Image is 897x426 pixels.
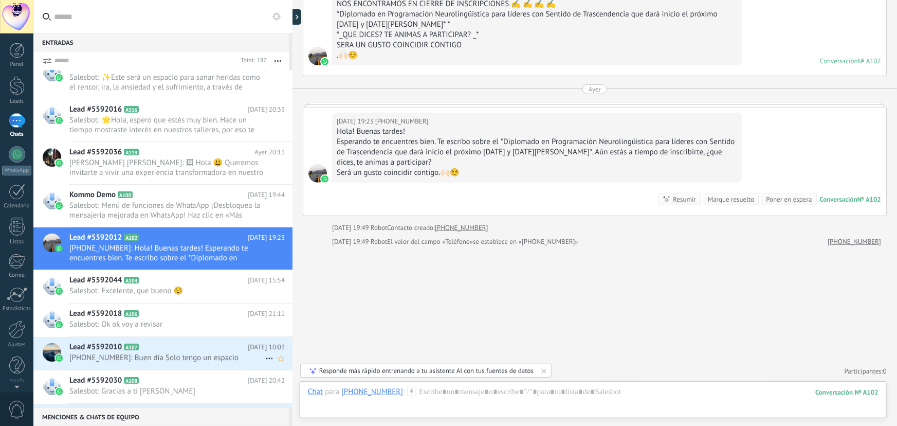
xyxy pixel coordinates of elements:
[69,243,265,263] span: [PHONE_NUMBER]: Hola! Buenas tardes! Esperando te encuentres bien. Te escribo sobre el *Diplomado...
[341,387,403,396] div: +5213311422707
[69,233,122,243] span: Lead #5592012
[337,50,738,61] div: .🙌🏻☺️
[33,337,292,370] a: Lead #5592010 A107 [DATE] 10:03 [PHONE_NUMBER]: Buen día Solo tengo un espacio
[2,272,32,279] div: Correo
[33,227,292,270] a: Lead #5592012 A102 [DATE] 19:23 [PHONE_NUMBER]: Hola! Buenas tardes! Esperando te encuentres bien...
[56,354,63,362] img: waba.svg
[325,387,339,397] span: para
[56,74,63,81] img: waba.svg
[2,98,32,105] div: Leads
[2,166,31,175] div: WhatsApp
[673,194,696,204] div: Resumir
[69,190,116,200] span: Kommo Demo
[820,57,858,65] div: Conversación
[248,233,285,243] span: [DATE] 19:23
[56,288,63,295] img: waba.svg
[124,310,139,317] span: A106
[56,388,63,395] img: waba.svg
[118,191,133,198] span: A100
[69,201,265,220] span: Salesbot: Menú de funciones de WhatsApp ¡Desbloquea la mensajería mejorada en WhatsApp! Haz clic ...
[248,376,285,386] span: [DATE] 20:42
[69,309,122,319] span: Lead #5592018
[69,319,265,329] span: Salesbot: Ok ok voy a revisar
[33,304,292,336] a: Lead #5592018 A106 [DATE] 21:11 Salesbot: Ok ok voy a revisar
[56,202,63,209] img: waba.svg
[248,275,285,286] span: [DATE] 15:54
[69,104,122,115] span: Lead #5592016
[403,387,405,397] span: :
[387,237,473,247] span: El valor del campo «Teléfono»
[2,61,32,68] div: Panel
[124,149,139,155] span: A119
[319,366,534,375] div: Responde más rápido entrenando a tu asistente AI con tus fuentes de datos
[845,367,887,376] a: Participantes:0
[337,137,738,168] div: Esperando te encuentres bien. Te escribo sobre el *Diplomado en Programación Neurolingüistica par...
[371,223,387,232] span: Robot
[56,321,63,328] img: waba.svg
[589,84,601,94] div: Ayer
[248,104,285,115] span: [DATE] 20:33
[2,131,32,138] div: Chats
[291,9,301,25] div: Mostrar
[820,195,857,204] div: Conversación
[248,342,285,352] span: [DATE] 10:03
[69,342,122,352] span: Lead #5592010
[267,51,289,70] button: Más
[857,195,881,204] div: № A102
[858,57,881,65] div: № A102
[308,47,327,65] span: +5213311422707
[248,190,285,200] span: [DATE] 19:44
[69,73,265,92] span: Salesbot: ✨Este será un espacio para sanar heridas como el rencor, ira, la ansiedad y el sufrimie...
[33,370,292,403] a: Lead #5592030 A108 [DATE] 20:42 Salesbot: Gracias a ti [PERSON_NAME]
[69,353,265,363] span: [PHONE_NUMBER]: Buen día Solo tengo un espacio
[883,367,887,376] span: 0
[124,106,139,113] span: A316
[69,275,122,286] span: Lead #5592044
[33,270,292,303] a: Lead #5592044 A104 [DATE] 15:54 Salesbot: Excelente, que bueno ☺️
[69,386,265,396] span: Salesbot: Gracias a ti [PERSON_NAME]
[33,142,292,184] a: Lead #5592036 A119 Ayer 20:13 [PERSON_NAME] [PERSON_NAME]: 🖼 Hola 😃 Queremos invitarte a vivir un...
[708,194,754,204] div: Marque resuelto
[337,127,738,137] div: Hola! Buenas tardes!
[69,376,122,386] span: Lead #5592030
[2,239,32,245] div: Listas
[33,57,292,99] a: Lead #5710462 Hoy 08:26 Salesbot: ✨Este será un espacio para sanar heridas como el rencor, ira, l...
[435,223,488,233] a: [PHONE_NUMBER]
[337,168,738,178] div: Será un gusto coincidir contigo.🙌🏻☺️
[337,116,375,127] div: [DATE] 19:23
[337,40,738,50] div: SERA UN GUSTO COINCIDIR CONTIGO
[473,237,578,247] span: se establece en «[PHONE_NUMBER]»
[56,117,63,124] img: waba.svg
[337,9,738,30] div: *Diplomado en Programación Neurolingüistica para líderes con Sentido de Trascendencia que dará in...
[2,306,32,312] div: Estadísticas
[375,116,429,127] span: +5213311422707
[56,159,63,167] img: waba.svg
[248,309,285,319] span: [DATE] 21:11
[332,237,371,247] div: [DATE] 19:49
[766,194,812,204] div: Poner en espera
[387,223,435,233] div: Contacto creado:
[337,30,738,40] div: *_QUE DICES? TE ANIMAS A PARTICIPAR? _*
[33,407,289,426] div: Menciones & Chats de equipo
[124,377,139,384] span: A108
[33,185,292,227] a: Kommo Demo A100 [DATE] 19:44 Salesbot: Menú de funciones de WhatsApp ¡Desbloquea la mensajería me...
[69,115,265,135] span: Salesbot: 🌟Hola, espero que estés muy bien. Hace un tiempo mostraste interés en nuestros talleres...
[371,237,387,246] span: Robot
[332,223,371,233] div: [DATE] 19:49
[308,164,327,183] span: +5213311422707
[2,203,32,209] div: Calendario
[815,388,878,397] div: 102
[2,342,32,348] div: Ajustes
[124,277,139,283] span: A104
[56,245,63,252] img: waba.svg
[69,147,122,157] span: Lead #5592036
[69,286,265,296] span: Salesbot: Excelente, que bueno ☺️
[828,237,881,247] a: [PHONE_NUMBER]
[33,33,289,51] div: Entradas
[321,175,328,183] img: waba.svg
[236,56,267,66] div: Total: 187
[33,99,292,141] a: Lead #5592016 A316 [DATE] 20:33 Salesbot: 🌟Hola, espero que estés muy bien. Hace un tiempo mostra...
[124,234,139,241] span: A102
[124,344,139,350] span: A107
[69,158,265,177] span: [PERSON_NAME] [PERSON_NAME]: 🖼 Hola 😃 Queremos invitarte a vivir una experiencia transformadora e...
